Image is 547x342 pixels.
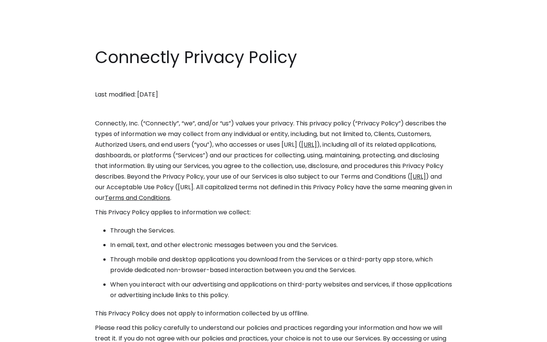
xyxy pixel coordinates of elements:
[110,254,452,275] li: Through mobile and desktop applications you download from the Services or a third-party app store...
[110,225,452,236] li: Through the Services.
[110,279,452,301] li: When you interact with our advertising and applications on third-party websites and services, if ...
[105,193,170,202] a: Terms and Conditions
[410,172,426,181] a: [URL]
[95,104,452,114] p: ‍
[110,240,452,250] li: In email, text, and other electronic messages between you and the Services.
[95,75,452,85] p: ‍
[301,140,317,149] a: [URL]
[95,207,452,218] p: This Privacy Policy applies to information we collect:
[95,118,452,203] p: Connectly, Inc. (“Connectly”, “we”, and/or “us”) values your privacy. This privacy policy (“Priva...
[15,329,46,339] ul: Language list
[95,308,452,319] p: This Privacy Policy does not apply to information collected by us offline.
[95,89,452,100] p: Last modified: [DATE]
[95,46,452,69] h1: Connectly Privacy Policy
[8,328,46,339] aside: Language selected: English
